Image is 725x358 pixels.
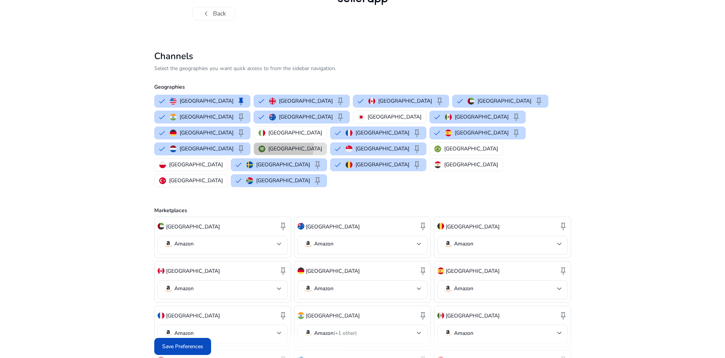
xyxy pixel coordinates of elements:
p: [GEOGRAPHIC_DATA] [169,177,223,184]
img: tr.svg [159,177,166,184]
p: [GEOGRAPHIC_DATA] [180,97,233,105]
span: keep [336,97,345,106]
p: [GEOGRAPHIC_DATA] [455,129,509,137]
p: [GEOGRAPHIC_DATA] [180,113,233,121]
p: [GEOGRAPHIC_DATA] [355,129,409,137]
img: amazon.svg [304,328,313,338]
img: pl.svg [159,161,166,168]
p: [GEOGRAPHIC_DATA] [444,161,498,169]
span: keep [313,160,322,169]
p: Amazon [314,241,334,247]
span: keep [279,266,288,275]
img: in.svg [170,114,177,120]
p: [GEOGRAPHIC_DATA] [180,129,233,137]
p: [GEOGRAPHIC_DATA] [306,267,360,275]
p: Amazon [454,330,473,337]
img: za.svg [246,177,253,184]
span: keep [236,97,246,106]
p: [GEOGRAPHIC_DATA] [166,223,220,231]
p: [GEOGRAPHIC_DATA] [478,97,531,105]
span: Save Preferences [162,342,203,350]
p: [GEOGRAPHIC_DATA] [446,223,500,231]
p: [GEOGRAPHIC_DATA] [268,145,322,153]
span: keep [279,311,288,320]
img: amazon.svg [164,284,173,293]
p: Amazon [174,241,194,247]
span: keep [236,128,246,138]
img: ae.svg [468,98,474,105]
p: [GEOGRAPHIC_DATA] [455,113,509,121]
img: ca.svg [368,98,375,105]
img: es.svg [437,267,444,274]
img: fr.svg [346,130,352,136]
img: uk.svg [269,98,276,105]
p: [GEOGRAPHIC_DATA] [368,113,421,121]
h2: Channels [154,51,571,62]
span: keep [236,113,246,122]
span: keep [418,311,427,320]
p: [GEOGRAPHIC_DATA] [268,129,322,137]
img: jp.svg [358,114,365,120]
p: [GEOGRAPHIC_DATA] [355,161,409,169]
p: [GEOGRAPHIC_DATA] [166,312,220,320]
p: Select the geographies you want quick access to from the sidebar navigation. [154,64,571,72]
span: keep [534,97,543,106]
span: (+1 other) [334,330,357,337]
img: se.svg [246,161,253,168]
img: in.svg [298,312,304,319]
button: chevron_leftBack [192,7,235,20]
img: amazon.svg [443,284,453,293]
img: br.svg [434,145,441,152]
img: de.svg [298,267,304,274]
img: mx.svg [437,312,444,319]
span: keep [559,311,568,320]
p: [GEOGRAPHIC_DATA] [166,267,220,275]
span: chevron_left [202,9,211,18]
p: Amazon [174,285,194,292]
p: [GEOGRAPHIC_DATA] [180,145,233,153]
p: [GEOGRAPHIC_DATA] [306,312,360,320]
span: keep [412,144,421,153]
span: keep [418,266,427,275]
span: keep [512,128,521,138]
p: Amazon [454,285,473,292]
img: mx.svg [445,114,452,120]
button: Save Preferences [154,338,211,355]
img: amazon.svg [164,328,173,338]
img: sg.svg [346,145,352,152]
span: keep [279,222,288,231]
img: au.svg [269,114,276,120]
img: ae.svg [158,223,164,230]
img: amazon.svg [304,284,313,293]
p: Amazon [314,285,334,292]
img: nl.svg [170,145,177,152]
p: Amazon [314,330,357,337]
p: [GEOGRAPHIC_DATA] [446,312,500,320]
img: fr.svg [158,312,164,319]
span: keep [412,160,421,169]
img: amazon.svg [443,239,453,249]
span: keep [336,113,345,122]
img: be.svg [437,223,444,230]
img: ca.svg [158,267,164,274]
p: [GEOGRAPHIC_DATA] [279,97,333,105]
span: keep [313,176,322,185]
p: Amazon [454,241,473,247]
p: [GEOGRAPHIC_DATA] [444,145,498,153]
span: keep [559,266,568,275]
p: [GEOGRAPHIC_DATA] [306,223,360,231]
img: amazon.svg [164,239,173,249]
img: sa.svg [258,145,265,152]
img: de.svg [170,130,177,136]
img: be.svg [346,161,352,168]
span: keep [412,128,421,138]
span: keep [512,113,521,122]
img: amazon.svg [304,239,313,249]
p: Marketplaces [154,206,571,214]
img: it.svg [258,130,265,136]
span: keep [559,222,568,231]
img: eg.svg [434,161,441,168]
p: [GEOGRAPHIC_DATA] [256,161,310,169]
p: Amazon [174,330,194,337]
span: keep [236,144,246,153]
